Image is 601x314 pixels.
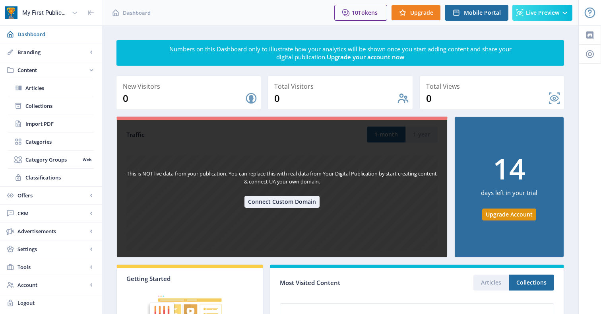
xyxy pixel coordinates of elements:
[25,102,94,110] span: Collections
[493,154,525,183] div: 14
[25,138,94,146] span: Categories
[123,81,258,92] div: New Visitors
[8,115,94,133] a: Import PDF
[17,48,87,56] span: Branding
[126,275,253,283] div: Getting Started
[473,275,509,291] button: Articles
[17,30,95,38] span: Dashboard
[464,10,501,16] span: Mobile Portal
[8,79,94,97] a: Articles
[8,151,94,168] a: Category GroupsWeb
[25,174,94,181] span: Classifications
[410,10,433,16] span: Upgrade
[22,4,68,21] div: My First Publication
[17,191,87,199] span: Offers
[5,6,17,19] img: app-icon.png
[391,5,441,21] button: Upgrade
[25,84,94,92] span: Articles
[327,53,404,61] a: Upgrade your account now
[126,170,438,196] div: This is NOT live data from your publication. You can replace this with real data from Your Digita...
[8,169,94,186] a: Classifications
[280,277,417,289] div: Most Visited Content
[17,281,87,289] span: Account
[17,209,87,217] span: CRM
[512,5,572,21] button: Live Preview
[169,45,512,61] div: Numbers on this Dashboard only to illustrate how your analytics will be shown once you start addi...
[25,156,80,164] span: Category Groups
[17,227,87,235] span: Advertisements
[526,10,559,16] span: Live Preview
[274,92,396,105] div: 0
[481,183,537,209] div: days left in your trial
[334,5,387,21] button: 10Tokens
[426,81,561,92] div: Total Views
[17,263,87,271] span: Tools
[17,299,95,307] span: Logout
[17,245,87,253] span: Settings
[17,66,87,74] span: Content
[25,120,94,128] span: Import PDF
[80,156,94,164] nb-badge: Web
[8,133,94,150] a: Categories
[445,5,508,21] button: Mobile Portal
[274,81,409,92] div: Total Visitors
[426,92,548,105] div: 0
[509,275,554,291] button: Collections
[358,9,378,16] span: Tokens
[123,92,245,105] div: 0
[8,97,94,115] a: Collections
[482,209,536,220] button: Upgrade Account
[244,196,320,208] button: Connect Custom Domain
[123,9,151,17] span: Dashboard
